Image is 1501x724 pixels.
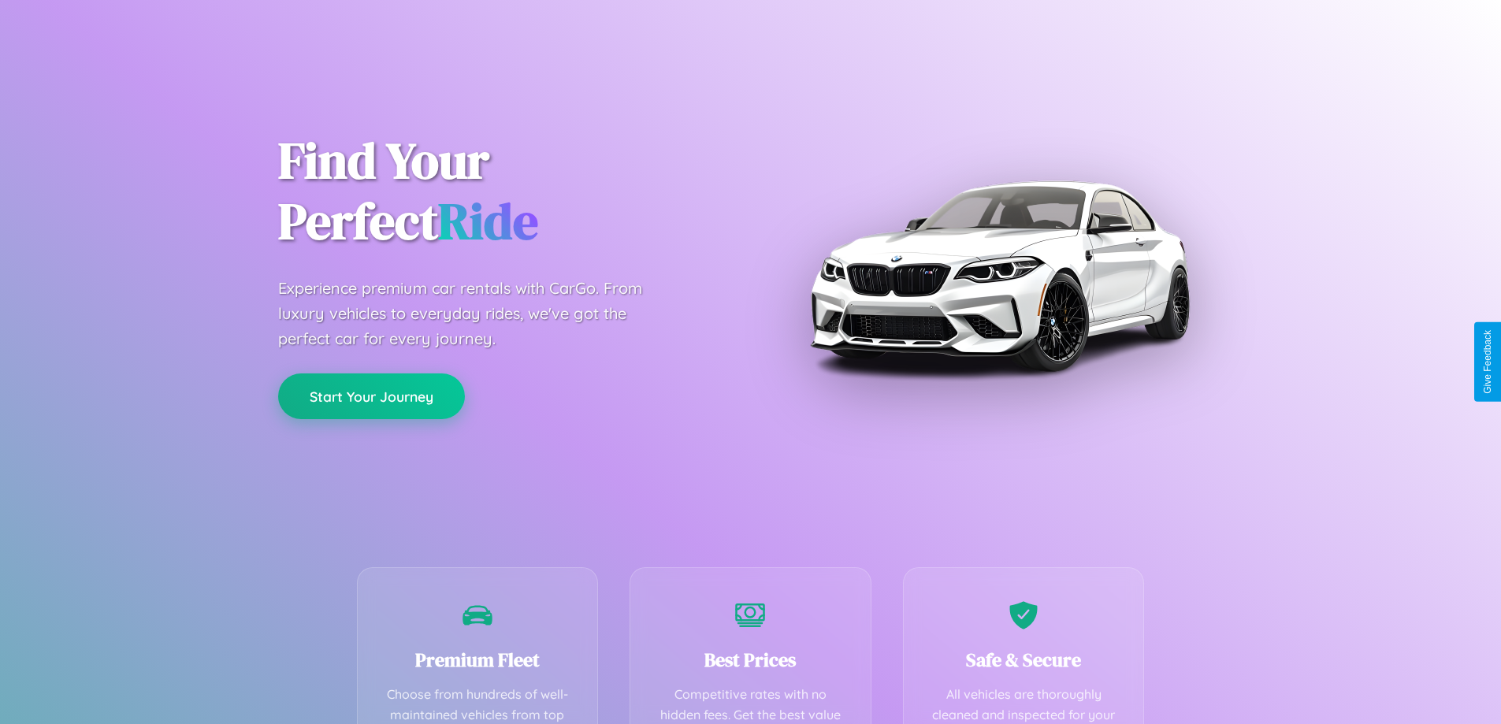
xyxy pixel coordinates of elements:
img: Premium BMW car rental vehicle [802,79,1196,473]
h3: Best Prices [654,647,847,673]
h3: Safe & Secure [927,647,1120,673]
span: Ride [438,187,538,255]
h1: Find Your Perfect [278,131,727,252]
p: Experience premium car rentals with CarGo. From luxury vehicles to everyday rides, we've got the ... [278,276,672,351]
button: Start Your Journey [278,373,465,419]
h3: Premium Fleet [381,647,574,673]
div: Give Feedback [1482,330,1493,394]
